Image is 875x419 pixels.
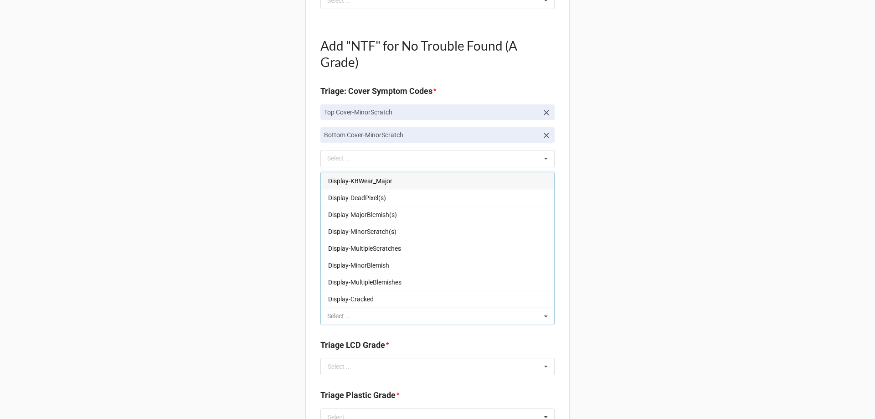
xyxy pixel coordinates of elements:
span: Display-DeadPixel(s) [328,194,386,202]
div: Select ... [325,153,364,164]
p: Top Cover-MinorScratch [324,108,538,117]
div: Select ... [328,363,351,370]
span: Display-MinorScratch(s) [328,228,396,235]
span: Display-MultipleBlemishes [328,279,401,286]
h1: Add "NTF" for No Trouble Found (A Grade) [320,37,555,70]
span: Display-MultipleScratches [328,245,401,252]
label: Triage: Cover Symptom Codes [320,85,432,98]
p: Bottom Cover-MinorScratch [324,130,538,140]
span: Display-Cracked [328,295,374,303]
label: Triage Plastic Grade [320,389,396,402]
label: Triage LCD Grade [320,339,385,352]
span: Display-KBWear_Major [328,177,392,185]
span: Display-MajorBlemish(s) [328,211,397,218]
span: Display-MinorBlemish [328,262,389,269]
